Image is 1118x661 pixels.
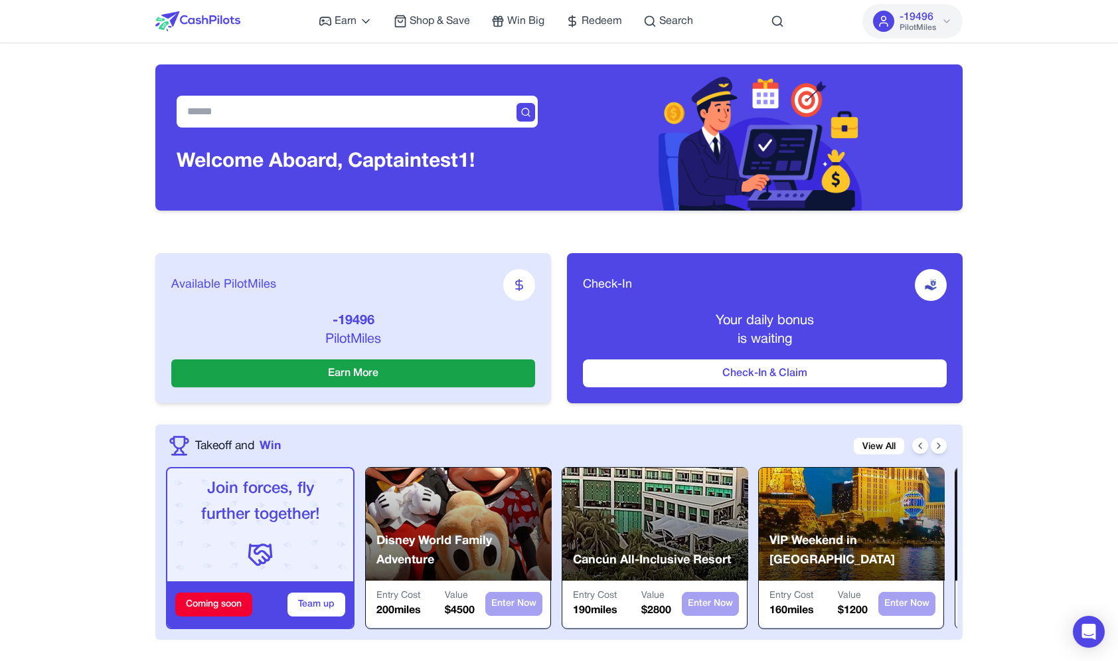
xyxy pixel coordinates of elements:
[862,4,963,39] button: -19496PilotMiles
[738,333,792,345] span: is waiting
[155,11,240,31] img: CashPilots Logo
[838,603,868,618] p: $ 1200
[171,312,535,330] p: -19496
[659,64,863,211] img: Header decoration
[319,13,372,29] a: Earn
[583,312,947,330] p: Your daily bonus
[445,589,475,603] p: Value
[376,531,552,571] p: Disney World Family Adventure
[769,589,814,603] p: Entry Cost
[175,593,252,616] div: Coming soon
[177,150,475,174] h3: Welcome Aboard, Captain test1!
[171,276,276,294] span: Available PilotMiles
[641,603,671,618] p: $ 2800
[682,592,739,616] button: Enter Now
[583,359,947,387] button: Check-In & Claim
[491,13,544,29] a: Win Big
[394,13,470,29] a: Shop & Save
[507,13,544,29] span: Win Big
[335,13,357,29] span: Earn
[924,278,937,292] img: receive-dollar
[900,9,933,25] span: -19496
[854,438,904,454] a: View All
[171,330,535,349] p: PilotMiles
[769,531,945,571] p: VIP Weekend in [GEOGRAPHIC_DATA]
[641,589,671,603] p: Value
[900,23,936,33] span: PilotMiles
[260,437,281,454] span: Win
[287,593,345,616] button: Team up
[659,13,693,29] span: Search
[769,603,814,618] p: 160 miles
[838,589,868,603] p: Value
[582,13,622,29] span: Redeem
[643,13,693,29] a: Search
[566,13,622,29] a: Redeem
[195,437,281,454] a: Takeoff andWin
[573,551,731,570] p: Cancún All-Inclusive Resort
[178,476,343,528] p: Join forces, fly further together!
[445,603,475,618] p: $ 4500
[573,589,617,603] p: Entry Cost
[1073,616,1105,648] div: Open Intercom Messenger
[485,592,542,616] button: Enter Now
[171,359,535,387] button: Earn More
[410,13,470,29] span: Shop & Save
[583,276,632,294] span: Check-In
[573,603,617,618] p: 190 miles
[376,589,421,603] p: Entry Cost
[878,592,935,616] button: Enter Now
[195,437,254,454] span: Takeoff and
[376,603,421,618] p: 200 miles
